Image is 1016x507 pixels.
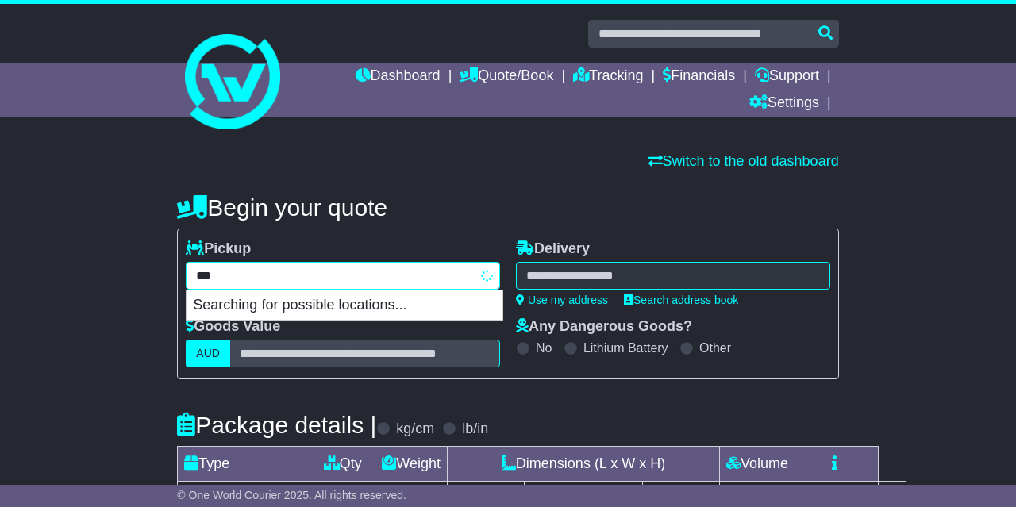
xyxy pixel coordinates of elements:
[648,153,839,169] a: Switch to the old dashboard
[187,290,502,321] p: Searching for possible locations...
[178,447,310,482] td: Type
[720,447,795,482] td: Volume
[516,318,692,336] label: Any Dangerous Goods?
[462,421,488,438] label: lb/in
[516,294,608,306] a: Use my address
[516,240,590,258] label: Delivery
[663,63,735,90] a: Financials
[583,340,668,355] label: Lithium Battery
[396,421,434,438] label: kg/cm
[573,63,643,90] a: Tracking
[186,340,230,367] label: AUD
[186,262,500,290] typeahead: Please provide city
[177,412,376,438] h4: Package details |
[460,63,553,90] a: Quote/Book
[699,340,731,355] label: Other
[177,194,838,221] h4: Begin your quote
[448,447,720,482] td: Dimensions (L x W x H)
[310,447,375,482] td: Qty
[356,63,441,90] a: Dashboard
[177,489,406,501] span: © One World Courier 2025. All rights reserved.
[186,240,251,258] label: Pickup
[375,447,448,482] td: Weight
[536,340,552,355] label: No
[624,294,738,306] a: Search address book
[186,318,280,336] label: Goods Value
[749,90,819,117] a: Settings
[755,63,819,90] a: Support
